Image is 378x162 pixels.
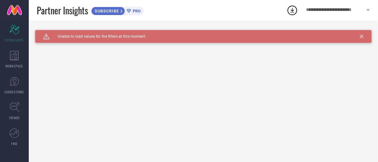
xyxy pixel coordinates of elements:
span: SCORECARDS [5,38,24,42]
span: WORKSPACE [6,64,23,68]
span: PRO [131,9,141,13]
div: Open download list [287,4,298,16]
div: Unable to load filters at this moment. Please try later. [35,30,372,35]
span: SUBSCRIBE [91,9,121,13]
span: Unable to load values for the filters at this moment. [50,34,146,39]
span: Partner Insights [37,4,88,17]
span: TRENDS [9,115,20,120]
span: SUGGESTIONS [5,89,24,94]
a: SUBSCRIBEPRO [91,5,144,15]
span: FWD [12,141,18,146]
